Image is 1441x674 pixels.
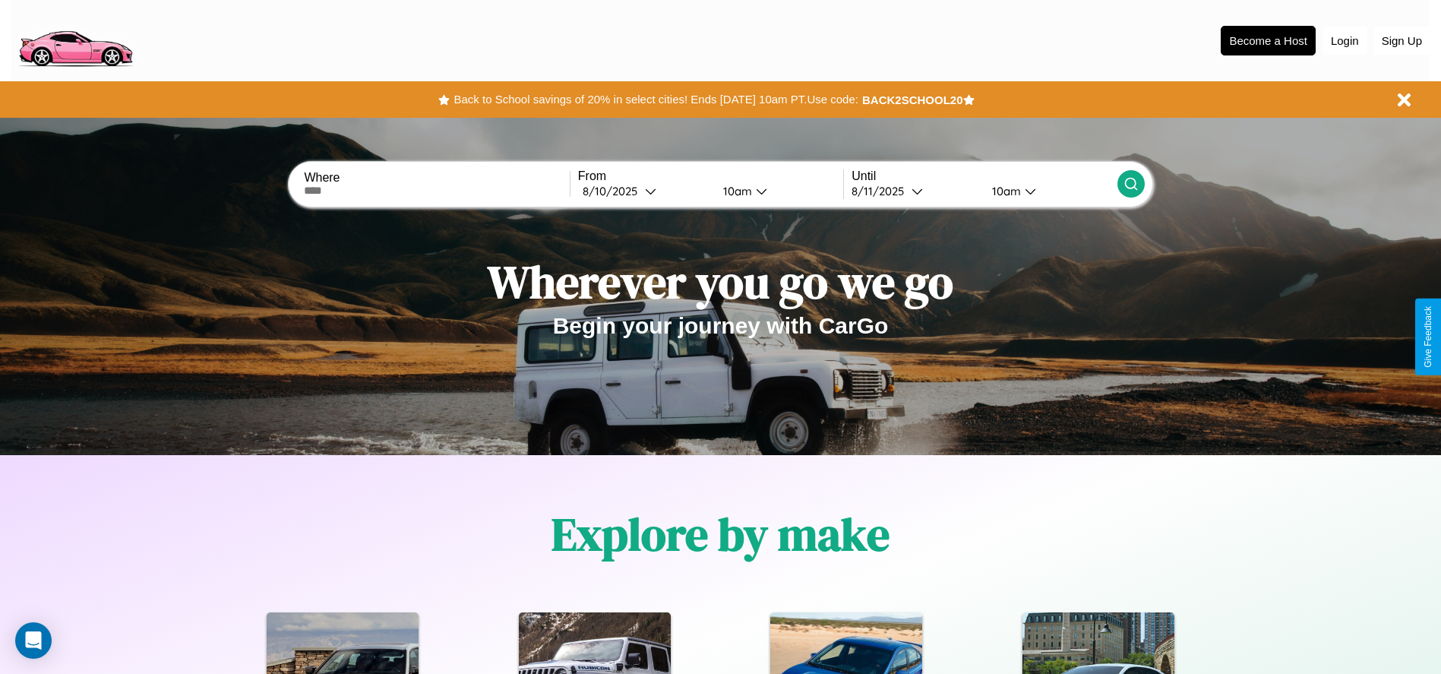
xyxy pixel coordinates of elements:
[852,184,912,198] div: 8 / 11 / 2025
[862,93,963,106] b: BACK2SCHOOL20
[578,183,711,199] button: 8/10/2025
[450,89,861,110] button: Back to School savings of 20% in select cities! Ends [DATE] 10am PT.Use code:
[15,622,52,659] div: Open Intercom Messenger
[852,169,1117,183] label: Until
[984,184,1025,198] div: 10am
[1221,26,1316,55] button: Become a Host
[980,183,1117,199] button: 10am
[711,183,844,199] button: 10am
[304,171,569,185] label: Where
[1374,27,1430,55] button: Sign Up
[578,169,843,183] label: From
[716,184,756,198] div: 10am
[1423,306,1433,368] div: Give Feedback
[11,8,139,71] img: logo
[583,184,645,198] div: 8 / 10 / 2025
[551,503,890,565] h1: Explore by make
[1323,27,1367,55] button: Login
